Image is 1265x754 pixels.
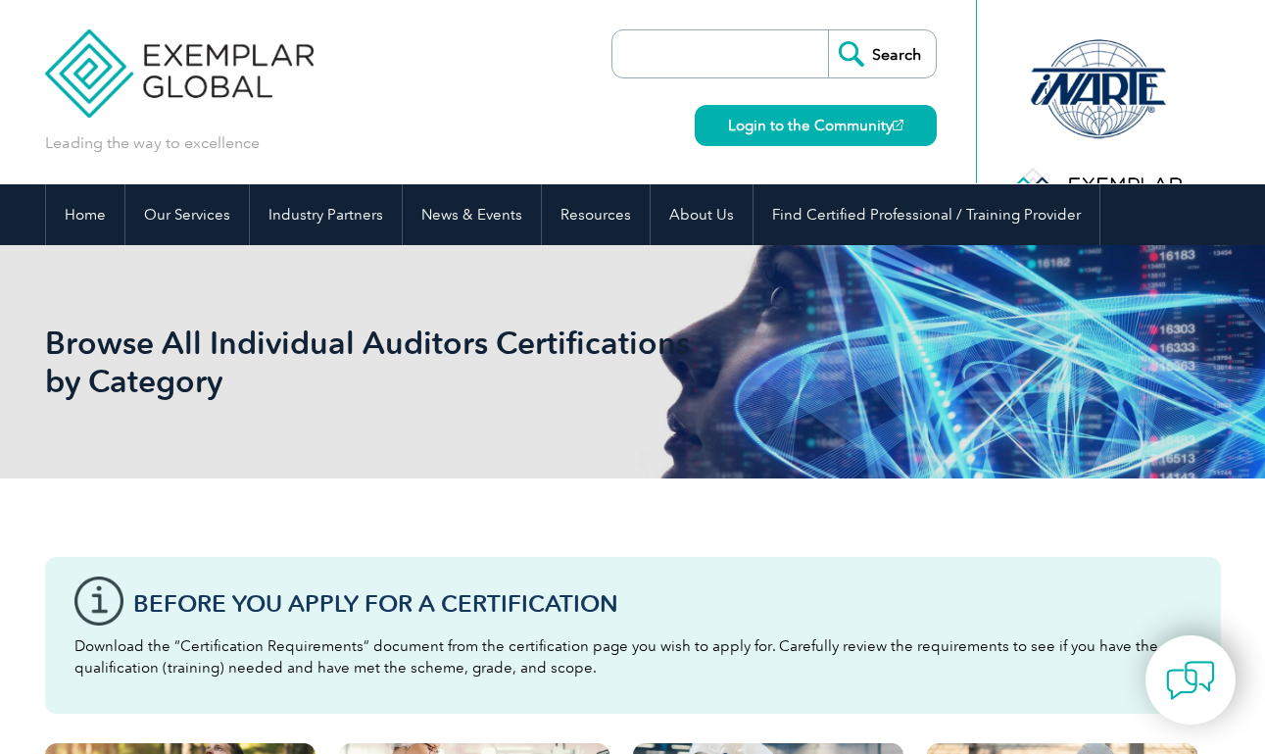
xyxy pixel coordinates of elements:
[754,184,1099,245] a: Find Certified Professional / Training Provider
[45,324,798,400] h1: Browse All Individual Auditors Certifications by Category
[542,184,650,245] a: Resources
[45,132,260,154] p: Leading the way to excellence
[828,30,936,77] input: Search
[695,105,937,146] a: Login to the Community
[46,184,124,245] a: Home
[250,184,402,245] a: Industry Partners
[74,635,1192,679] p: Download the “Certification Requirements” document from the certification page you wish to apply ...
[1166,656,1215,705] img: contact-chat.png
[893,120,903,130] img: open_square.png
[403,184,541,245] a: News & Events
[133,591,1192,616] h3: Before You Apply For a Certification
[651,184,753,245] a: About Us
[125,184,249,245] a: Our Services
